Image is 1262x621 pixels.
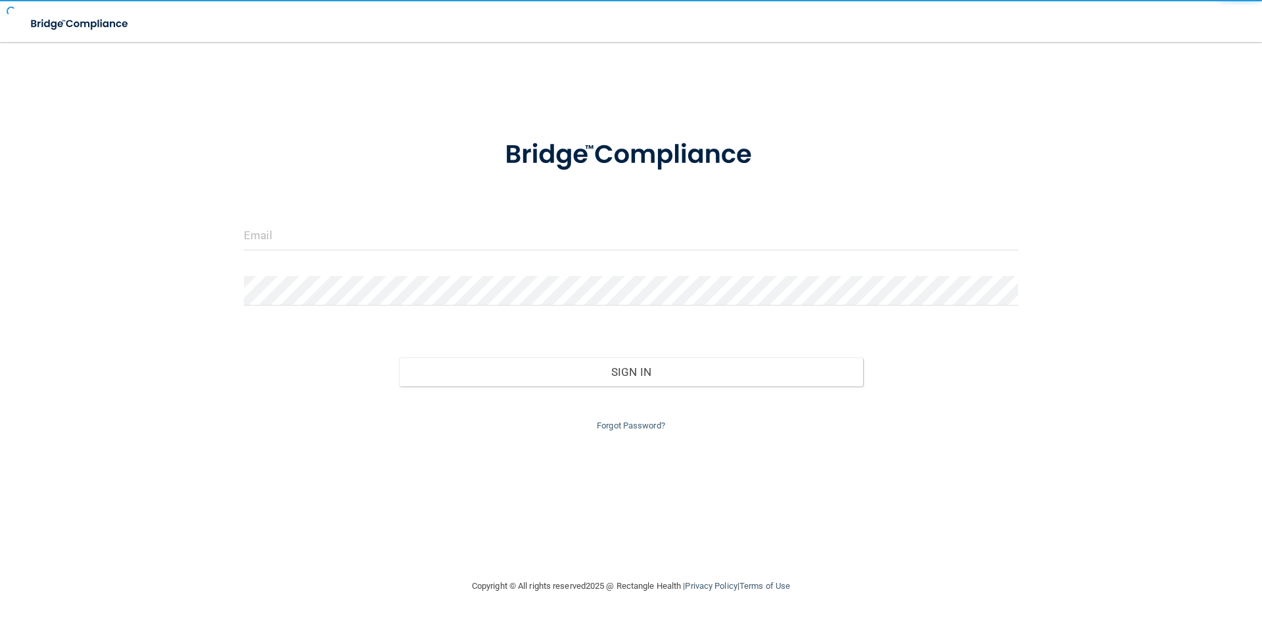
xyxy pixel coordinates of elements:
input: Email [244,221,1018,250]
img: bridge_compliance_login_screen.278c3ca4.svg [478,121,784,189]
img: bridge_compliance_login_screen.278c3ca4.svg [20,11,141,37]
div: Copyright © All rights reserved 2025 @ Rectangle Health | | [391,565,871,607]
a: Privacy Policy [685,581,737,591]
a: Forgot Password? [597,421,665,430]
a: Terms of Use [739,581,790,591]
button: Sign In [399,357,864,386]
